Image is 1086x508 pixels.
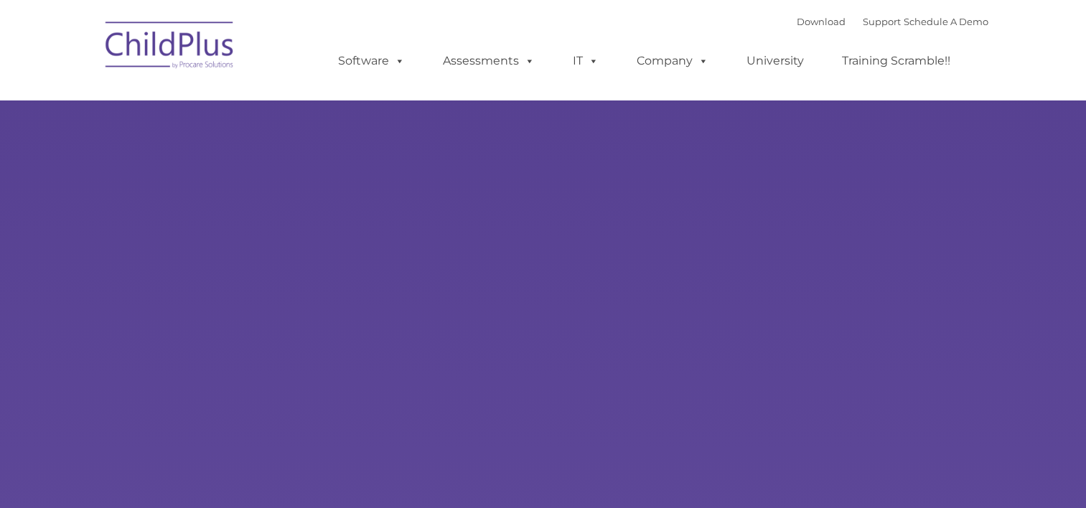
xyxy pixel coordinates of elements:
[797,16,988,27] font: |
[558,47,613,75] a: IT
[732,47,818,75] a: University
[98,11,242,83] img: ChildPlus by Procare Solutions
[828,47,965,75] a: Training Scramble!!
[797,16,846,27] a: Download
[429,47,549,75] a: Assessments
[863,16,901,27] a: Support
[324,47,419,75] a: Software
[904,16,988,27] a: Schedule A Demo
[622,47,723,75] a: Company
